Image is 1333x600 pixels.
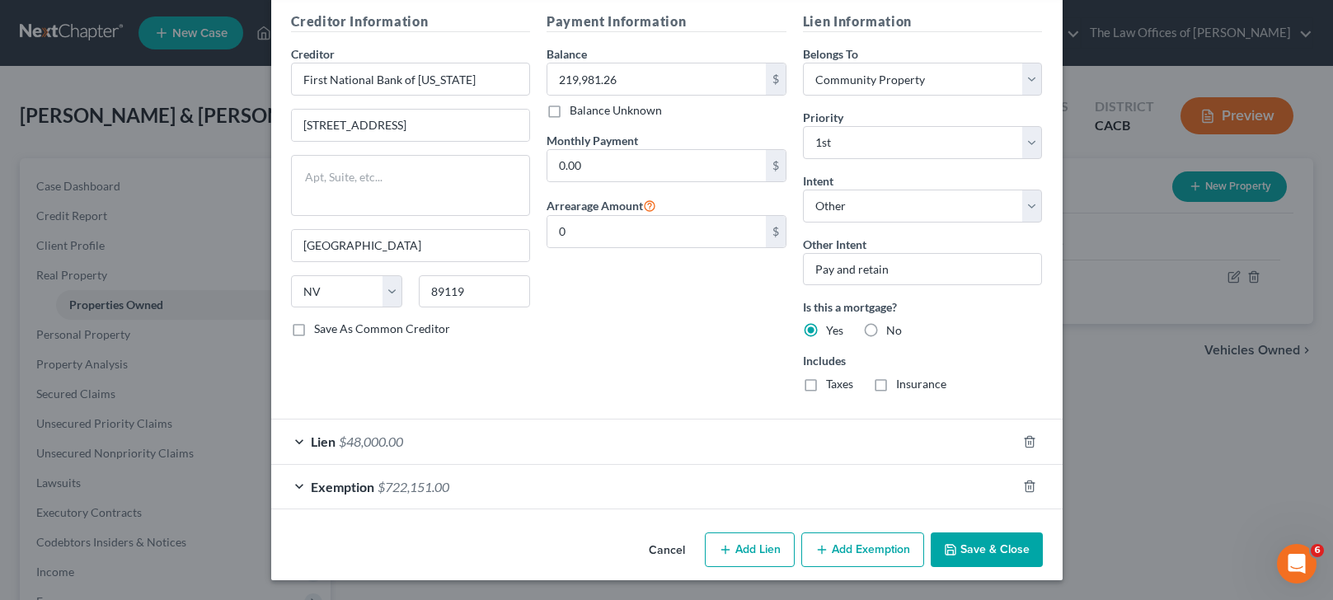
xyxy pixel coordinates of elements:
input: 0.00 [547,150,766,181]
label: Includes [803,352,1043,369]
label: Arrearage Amount [547,195,656,215]
span: Lien [311,434,336,449]
input: Enter address... [292,110,530,141]
button: Save & Close [931,532,1043,567]
label: Yes [826,322,843,339]
span: Exemption [311,479,374,495]
label: Is this a mortgage? [803,298,1043,316]
label: Balance Unknown [570,102,662,119]
label: Insurance [896,376,946,392]
span: Creditor [291,47,335,61]
button: Add Exemption [801,532,924,567]
label: Balance [547,45,587,63]
div: $ [766,150,786,181]
div: $ [766,63,786,95]
label: Other Intent [803,236,866,253]
span: 6 [1311,544,1324,557]
label: Taxes [826,376,853,392]
iframe: Intercom live chat [1277,544,1317,584]
button: Cancel [636,534,698,567]
h5: Payment Information [547,12,786,32]
label: Intent [803,172,833,190]
label: Save As Common Creditor [314,321,450,337]
span: $48,000.00 [339,434,403,449]
span: $722,151.00 [378,479,449,495]
input: Enter city... [292,230,530,261]
input: Search creditor by name... [291,63,531,96]
button: Add Lien [705,532,795,567]
span: Priority [803,110,843,124]
input: 0.00 [547,216,766,247]
h5: Creditor Information [291,12,531,32]
input: Enter zip... [419,275,530,308]
div: $ [766,216,786,247]
input: Specify... [803,253,1043,286]
label: Monthly Payment [547,132,638,149]
input: 0.00 [547,63,766,95]
span: Belongs To [803,47,858,61]
label: No [886,322,902,339]
h5: Lien Information [803,12,1043,32]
